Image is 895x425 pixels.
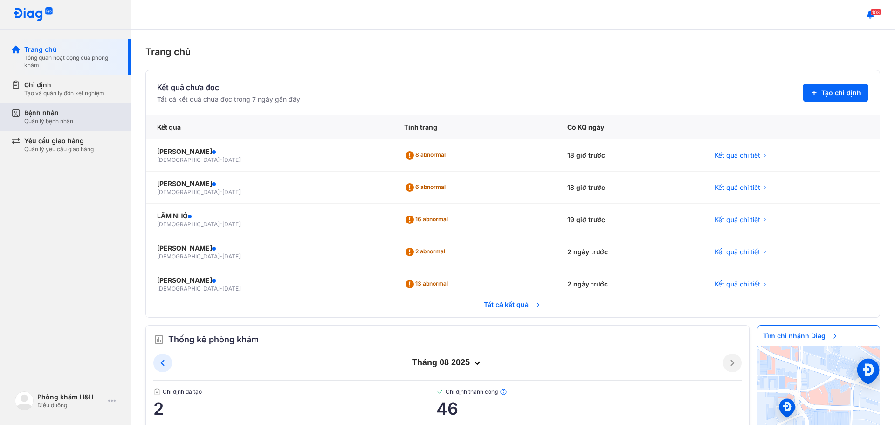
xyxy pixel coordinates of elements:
span: 46 [436,399,742,418]
div: 18 giờ trước [556,139,703,172]
span: - [220,285,222,292]
div: Kết quả chưa đọc [157,82,300,93]
div: [PERSON_NAME] [157,276,382,285]
span: [DATE] [222,188,241,195]
img: checked-green.01cc79e0.svg [436,388,444,396]
span: Kết quả chi tiết [715,183,760,192]
div: Quản lý bệnh nhân [24,118,73,125]
div: Tạo và quản lý đơn xét nghiệm [24,90,104,97]
span: [DATE] [222,156,241,163]
div: Tất cả kết quả chưa đọc trong 7 ngày gần đây [157,95,300,104]
span: [DEMOGRAPHIC_DATA] [157,156,220,163]
div: 6 abnormal [404,180,449,195]
div: Bệnh nhân [24,108,73,118]
div: Trang chủ [24,45,119,54]
span: Tìm chi nhánh Diag [757,326,844,346]
div: [PERSON_NAME] [157,147,382,156]
div: 19 giờ trước [556,204,703,236]
span: [DEMOGRAPHIC_DATA] [157,221,220,228]
span: Kết quả chi tiết [715,215,760,224]
span: Thống kê phòng khám [168,333,259,346]
div: [PERSON_NAME] [157,244,382,253]
span: Chỉ định thành công [436,388,742,396]
div: Kết quả [146,115,393,139]
span: [DATE] [222,253,241,260]
img: order.5a6da16c.svg [153,334,165,345]
div: [PERSON_NAME] [157,179,382,188]
div: LÂM NHỎ [157,211,382,221]
span: [DEMOGRAPHIC_DATA] [157,188,220,195]
span: Chỉ định đã tạo [153,388,436,396]
div: Phòng khám H&H [37,392,104,402]
span: [DATE] [222,285,241,292]
span: 2 [153,399,436,418]
span: - [220,188,222,195]
div: 2 abnormal [404,244,449,259]
div: Chỉ định [24,80,104,90]
div: Yêu cầu giao hàng [24,136,94,146]
span: [DATE] [222,221,241,228]
button: Tạo chỉ định [803,84,868,102]
span: - [220,156,222,163]
span: - [220,221,222,228]
span: [DEMOGRAPHIC_DATA] [157,285,220,292]
span: Kết quả chi tiết [715,247,760,257]
div: Điều dưỡng [37,402,104,409]
div: Tổng quan hoạt động của phòng khám [24,54,119,69]
span: Tất cả kết quả [478,294,547,315]
span: 103 [871,9,881,15]
div: Tình trạng [393,115,556,139]
div: 13 abnormal [404,277,452,292]
span: - [220,253,222,260]
img: logo [15,391,34,410]
span: Tạo chỉ định [821,88,861,98]
div: Quản lý yêu cầu giao hàng [24,146,94,153]
span: Kết quả chi tiết [715,151,760,160]
img: document.50c4cfd0.svg [153,388,161,396]
div: 2 ngày trước [556,236,703,268]
div: 18 giờ trước [556,172,703,204]
div: 2 ngày trước [556,268,703,300]
img: info.7e716105.svg [500,388,507,396]
div: tháng 08 2025 [172,357,723,369]
span: [DEMOGRAPHIC_DATA] [157,253,220,260]
span: Kết quả chi tiết [715,279,760,289]
div: Trang chủ [145,45,880,59]
div: 16 abnormal [404,212,452,227]
div: 8 abnormal [404,148,449,163]
img: logo [13,7,53,22]
div: Có KQ ngày [556,115,703,139]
